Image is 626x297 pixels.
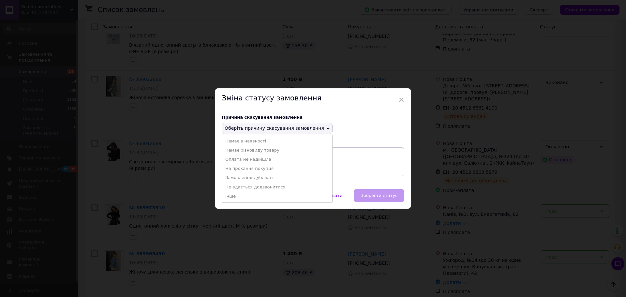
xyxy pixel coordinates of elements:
span: × [398,94,404,105]
li: На прохання покупця [222,164,332,173]
li: Немає різновиду товару [222,146,332,155]
li: Немає в наявності [222,137,332,146]
li: Не вдається додзвонитися [222,183,332,192]
span: Оберіть причину скасування замовлення [225,126,324,131]
li: Оплата не надійшла [222,155,332,164]
div: Зміна статусу замовлення [215,88,411,108]
div: Причина скасування замовлення [222,115,404,120]
li: Інше [222,192,332,201]
li: Замовлення-дублікат [222,173,332,182]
